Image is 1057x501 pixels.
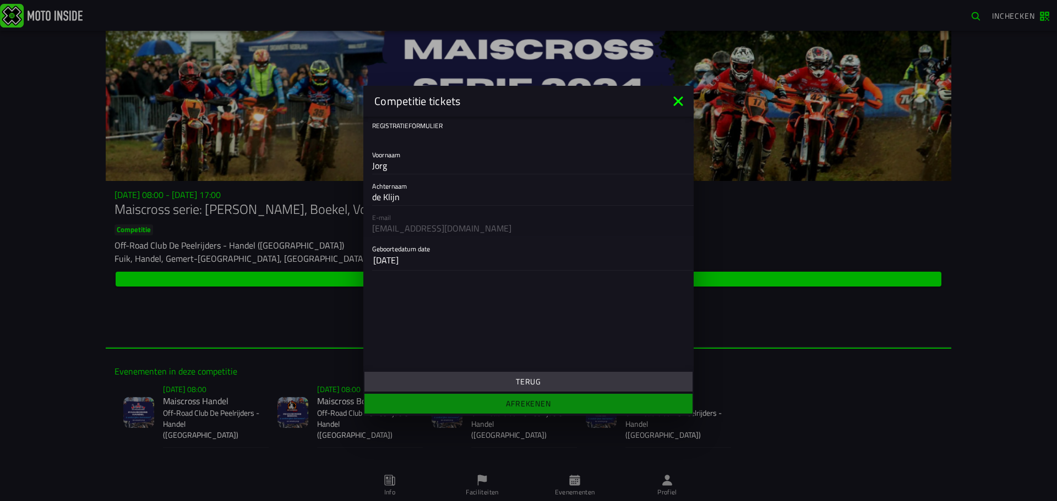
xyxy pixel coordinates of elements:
ion-title: Competitie tickets [363,93,669,109]
ion-label: Geboortedatum date [372,244,607,254]
input: Achternaam [372,190,685,203]
input: Voornaam [372,158,685,172]
ion-button: Terug [364,372,693,392]
ion-text: Registratieformulier [372,121,443,143]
